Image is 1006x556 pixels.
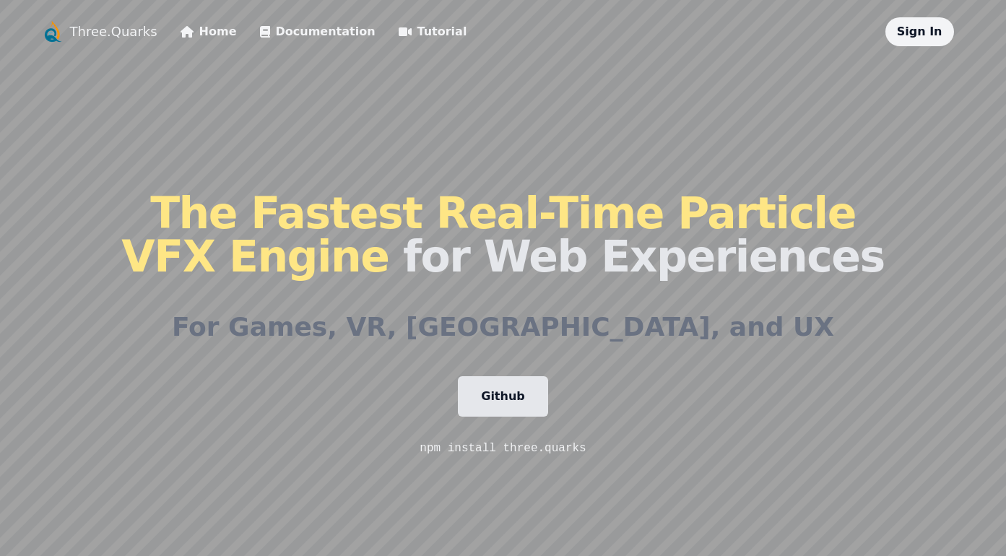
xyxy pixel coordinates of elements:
[458,376,548,417] a: Github
[121,188,856,282] span: The Fastest Real-Time Particle VFX Engine
[70,22,157,42] a: Three.Quarks
[121,191,884,278] h1: for Web Experiences
[181,23,237,40] a: Home
[420,442,586,455] code: npm install three.quarks
[897,25,942,38] a: Sign In
[260,23,376,40] a: Documentation
[172,313,834,342] h2: For Games, VR, [GEOGRAPHIC_DATA], and UX
[399,23,467,40] a: Tutorial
